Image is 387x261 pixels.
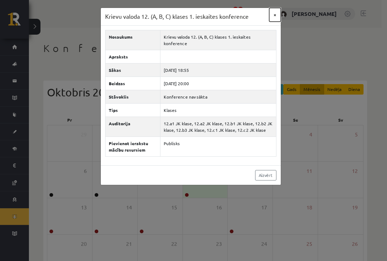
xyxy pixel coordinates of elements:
[269,8,281,22] button: ×
[106,63,160,77] th: Sākas
[160,63,276,77] td: [DATE] 18:55
[106,50,160,63] th: Apraksts
[105,12,249,21] h3: Krievu valoda 12. (A, B, C) klases 1. ieskaites konference
[160,117,276,136] td: 12.a1 JK klase, 12.a2 JK klase, 12.b1 JK klase, 12.b2 JK klase, 12.b3 JK klase, 12.c1 JK klase, 1...
[160,136,276,156] td: Publisks
[160,77,276,90] td: [DATE] 20:00
[106,117,160,136] th: Auditorija
[160,103,276,117] td: Klases
[160,90,276,103] td: Konference nav sākta
[106,103,160,117] th: Tips
[106,77,160,90] th: Beidzas
[106,30,160,50] th: Nosaukums
[255,170,276,180] a: Aizvērt
[106,136,160,156] th: Pievienot ierakstu mācību resursiem
[160,30,276,50] td: Krievu valoda 12. (A, B, C) klases 1. ieskaites konference
[106,90,160,103] th: Stāvoklis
